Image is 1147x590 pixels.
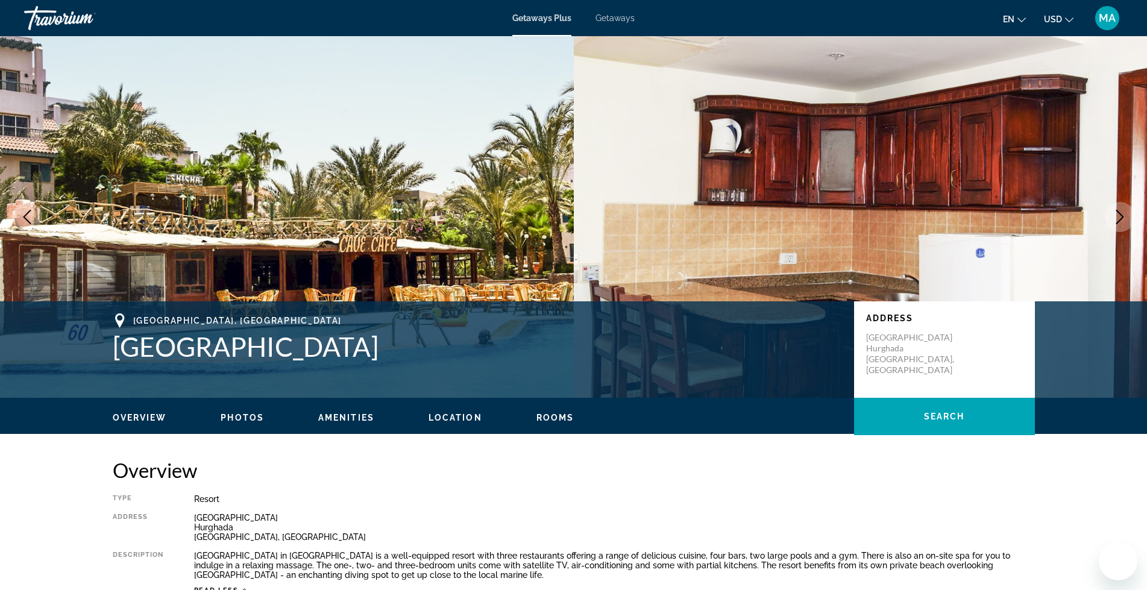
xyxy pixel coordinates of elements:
span: Overview [113,413,167,422]
h1: [GEOGRAPHIC_DATA] [113,331,842,362]
button: Change currency [1044,10,1073,28]
div: [GEOGRAPHIC_DATA] Hurghada [GEOGRAPHIC_DATA], [GEOGRAPHIC_DATA] [194,513,1035,542]
p: Address [866,313,1023,323]
span: en [1003,14,1014,24]
div: Type [113,494,164,504]
h2: Overview [113,458,1035,482]
a: Getaways Plus [512,13,571,23]
span: Location [429,413,482,422]
span: Rooms [536,413,574,422]
button: Amenities [318,412,374,423]
a: Getaways [595,13,635,23]
span: Search [924,412,965,421]
span: Photos [221,413,264,422]
button: Change language [1003,10,1026,28]
div: Description [113,551,164,580]
button: Search [854,398,1035,435]
button: User Menu [1092,5,1123,31]
button: Location [429,412,482,423]
iframe: Кнопка запуска окна обмена сообщениями [1099,542,1137,580]
div: Address [113,513,164,542]
button: Next image [1105,202,1135,232]
div: Resort [194,494,1035,504]
div: [GEOGRAPHIC_DATA] in [GEOGRAPHIC_DATA] is a well-equipped resort with three restaurants offering ... [194,551,1035,580]
span: [GEOGRAPHIC_DATA], [GEOGRAPHIC_DATA] [133,316,342,325]
button: Rooms [536,412,574,423]
span: USD [1044,14,1062,24]
button: Photos [221,412,264,423]
span: MA [1099,12,1116,24]
p: [GEOGRAPHIC_DATA] Hurghada [GEOGRAPHIC_DATA], [GEOGRAPHIC_DATA] [866,332,963,375]
button: Overview [113,412,167,423]
a: Travorium [24,2,145,34]
span: Amenities [318,413,374,422]
button: Previous image [12,202,42,232]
